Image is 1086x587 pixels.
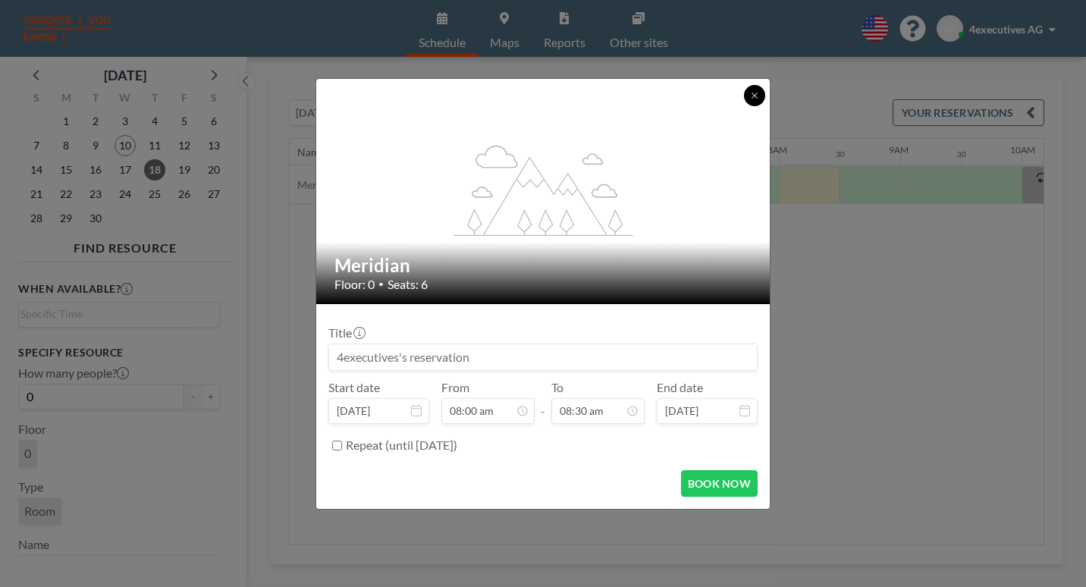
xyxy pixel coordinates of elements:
label: Title [328,325,364,341]
label: To [551,380,563,395]
label: Start date [328,380,380,395]
input: 4executives's reservation [329,344,757,370]
label: End date [657,380,703,395]
label: Repeat (until [DATE]) [346,438,457,453]
span: Floor: 0 [334,277,375,292]
h2: Meridian [334,254,753,277]
span: - [541,385,545,419]
span: • [378,278,384,290]
label: From [441,380,469,395]
button: BOOK NOW [681,470,758,497]
g: flex-grow: 1.2; [454,144,633,235]
span: Seats: 6 [388,277,428,292]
